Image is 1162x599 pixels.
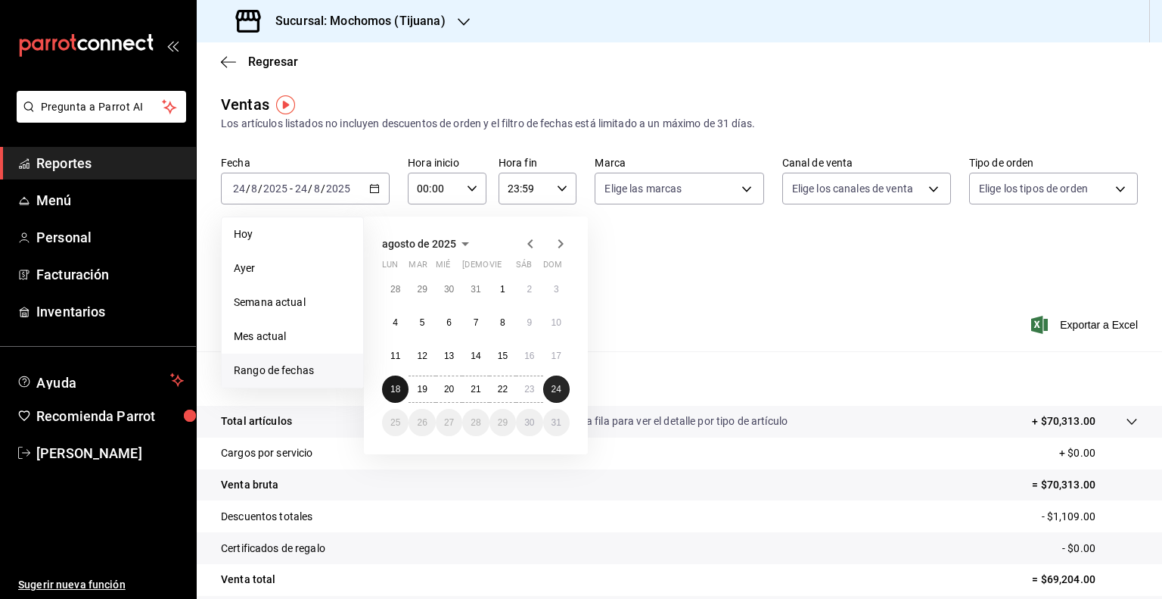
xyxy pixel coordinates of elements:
[1059,445,1138,461] p: + $0.00
[500,284,505,295] abbr: 1 de agosto de 2025
[462,409,489,436] button: 28 de agosto de 2025
[258,183,263,195] span: /
[221,477,278,493] p: Venta bruta
[417,284,427,295] abbr: 29 de julio de 2025
[543,276,570,303] button: 3 de agosto de 2025
[436,376,462,403] button: 20 de agosto de 2025
[409,260,427,276] abbr: martes
[234,261,351,276] span: Ayer
[524,384,534,395] abbr: 23 de agosto de 2025
[36,406,184,426] span: Recomienda Parrot
[436,409,462,436] button: 27 de agosto de 2025
[499,158,577,168] label: Hora fin
[489,276,516,303] button: 1 de agosto de 2025
[409,276,435,303] button: 29 de julio de 2025
[489,260,502,276] abbr: viernes
[382,235,474,253] button: agosto de 2025
[36,443,184,463] span: [PERSON_NAME]
[524,351,534,361] abbr: 16 de agosto de 2025
[1042,509,1138,525] p: - $1,109.00
[969,158,1138,168] label: Tipo de orden
[18,577,184,593] span: Sugerir nueva función
[325,183,351,195] input: ----
[543,409,570,436] button: 31 de agosto de 2025
[489,342,516,370] button: 15 de agosto de 2025
[1034,316,1138,334] button: Exportar a Excel
[516,260,532,276] abbr: sábado
[436,260,450,276] abbr: miércoles
[382,238,456,250] span: agosto de 2025
[221,541,325,557] p: Certificados de regalo
[1032,477,1138,493] p: = $70,313.00
[382,376,409,403] button: 18 de agosto de 2025
[382,309,409,336] button: 4 de agosto de 2025
[489,409,516,436] button: 29 de agosto de 2025
[604,181,682,196] span: Elige las marcas
[792,181,913,196] span: Elige los canales de venta
[420,317,425,328] abbr: 5 de agosto de 2025
[276,95,295,114] img: Tooltip marker
[516,409,542,436] button: 30 de agosto de 2025
[471,417,480,428] abbr: 28 de agosto de 2025
[17,91,186,123] button: Pregunta a Parrot AI
[382,409,409,436] button: 25 de agosto de 2025
[524,417,534,428] abbr: 30 de agosto de 2025
[474,317,479,328] abbr: 7 de agosto de 2025
[234,295,351,310] span: Semana actual
[516,309,542,336] button: 9 de agosto de 2025
[41,99,163,115] span: Pregunta a Parrot AI
[221,116,1138,132] div: Los artículos listados no incluyen descuentos de orden y el filtro de fechas está limitado a un m...
[390,384,400,395] abbr: 18 de agosto de 2025
[436,342,462,370] button: 13 de agosto de 2025
[221,55,298,69] button: Regresar
[11,110,186,126] a: Pregunta a Parrot AI
[36,153,184,173] span: Reportes
[263,12,446,30] h3: Sucursal: Mochomos (Tijuana)
[551,384,561,395] abbr: 24 de agosto de 2025
[489,309,516,336] button: 8 de agosto de 2025
[782,158,951,168] label: Canal de venta
[516,376,542,403] button: 23 de agosto de 2025
[527,284,532,295] abbr: 2 de agosto de 2025
[551,351,561,361] abbr: 17 de agosto de 2025
[390,417,400,428] abbr: 25 de agosto de 2025
[462,309,489,336] button: 7 de agosto de 2025
[471,384,480,395] abbr: 21 de agosto de 2025
[543,260,562,276] abbr: domingo
[462,376,489,403] button: 21 de agosto de 2025
[498,351,508,361] abbr: 15 de agosto de 2025
[234,329,351,345] span: Mes actual
[382,342,409,370] button: 11 de agosto de 2025
[444,384,454,395] abbr: 20 de agosto de 2025
[471,284,480,295] abbr: 31 de julio de 2025
[221,370,1138,388] p: Resumen
[321,183,325,195] span: /
[1032,413,1095,429] p: + $70,313.00
[234,226,351,242] span: Hoy
[417,417,427,428] abbr: 26 de agosto de 2025
[1062,541,1138,557] p: - $0.00
[408,158,486,168] label: Hora inicio
[313,183,321,195] input: --
[462,260,551,276] abbr: jueves
[489,376,516,403] button: 22 de agosto de 2025
[551,317,561,328] abbr: 10 de agosto de 2025
[516,342,542,370] button: 16 de agosto de 2025
[436,276,462,303] button: 30 de julio de 2025
[393,317,398,328] abbr: 4 de agosto de 2025
[308,183,312,195] span: /
[417,384,427,395] abbr: 19 de agosto de 2025
[390,351,400,361] abbr: 11 de agosto de 2025
[246,183,250,195] span: /
[36,264,184,285] span: Facturación
[221,413,292,429] p: Total artículos
[444,351,454,361] abbr: 13 de agosto de 2025
[234,363,351,379] span: Rango de fechas
[500,317,505,328] abbr: 8 de agosto de 2025
[382,260,398,276] abbr: lunes
[232,183,246,195] input: --
[221,509,312,525] p: Descuentos totales
[221,572,275,588] p: Venta total
[543,376,570,403] button: 24 de agosto de 2025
